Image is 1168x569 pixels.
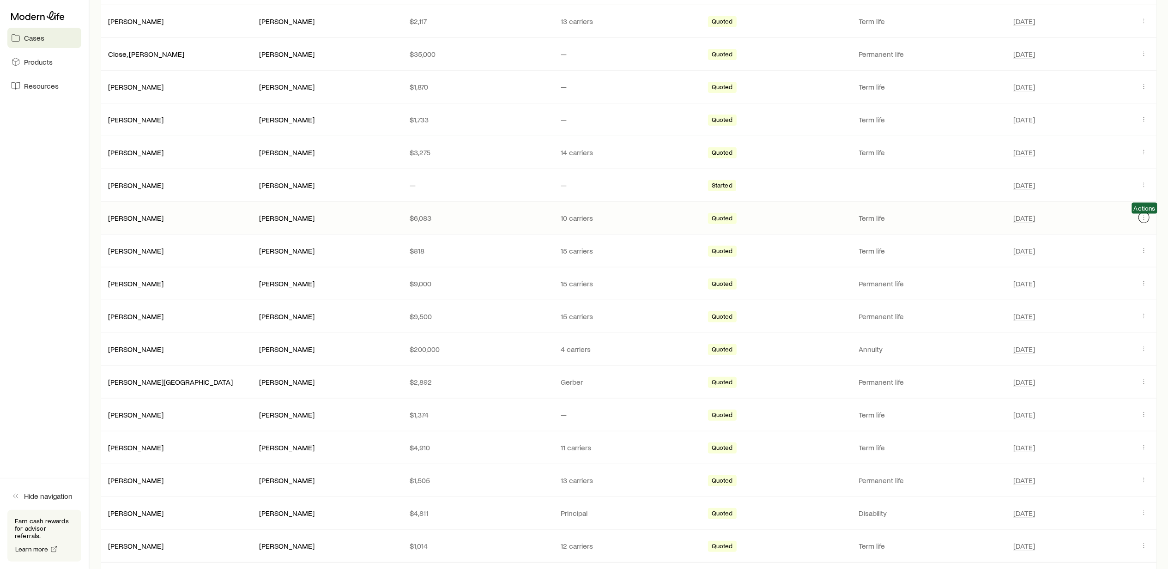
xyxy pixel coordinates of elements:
[1013,49,1035,59] span: [DATE]
[712,18,733,27] span: Quoted
[561,279,697,288] p: 15 carriers
[108,279,163,288] a: [PERSON_NAME]
[410,115,546,124] p: $1,733
[859,246,1003,255] p: Term life
[1013,82,1035,91] span: [DATE]
[108,410,163,419] a: [PERSON_NAME]
[7,52,81,72] a: Products
[108,508,163,518] div: [PERSON_NAME]
[1013,377,1035,387] span: [DATE]
[108,443,163,453] div: [PERSON_NAME]
[108,49,184,59] div: Close, [PERSON_NAME]
[859,115,1003,124] p: Term life
[1013,246,1035,255] span: [DATE]
[561,148,697,157] p: 14 carriers
[859,345,1003,354] p: Annuity
[859,17,1003,26] p: Term life
[108,508,163,517] a: [PERSON_NAME]
[108,213,163,222] a: [PERSON_NAME]
[108,476,163,484] a: [PERSON_NAME]
[108,377,233,386] a: [PERSON_NAME][GEOGRAPHIC_DATA]
[1013,115,1035,124] span: [DATE]
[108,17,163,25] a: [PERSON_NAME]
[859,312,1003,321] p: Permanent life
[259,410,315,420] div: [PERSON_NAME]
[7,76,81,96] a: Resources
[561,410,697,419] p: —
[1013,312,1035,321] span: [DATE]
[259,377,315,387] div: [PERSON_NAME]
[712,116,733,126] span: Quoted
[561,181,697,190] p: —
[712,378,733,388] span: Quoted
[259,476,315,485] div: [PERSON_NAME]
[7,486,81,506] button: Hide navigation
[108,279,163,289] div: [PERSON_NAME]
[712,444,733,454] span: Quoted
[1013,148,1035,157] span: [DATE]
[561,312,697,321] p: 15 carriers
[410,181,546,190] p: —
[859,377,1003,387] p: Permanent life
[259,541,315,551] div: [PERSON_NAME]
[259,115,315,125] div: [PERSON_NAME]
[108,82,163,91] a: [PERSON_NAME]
[561,508,697,518] p: Principal
[259,148,315,157] div: [PERSON_NAME]
[108,213,163,223] div: [PERSON_NAME]
[108,49,184,58] a: Close, [PERSON_NAME]
[108,410,163,420] div: [PERSON_NAME]
[712,509,733,519] span: Quoted
[410,213,546,223] p: $6,083
[108,148,163,157] a: [PERSON_NAME]
[24,81,59,91] span: Resources
[259,49,315,59] div: [PERSON_NAME]
[712,477,733,486] span: Quoted
[259,213,315,223] div: [PERSON_NAME]
[108,541,163,551] div: [PERSON_NAME]
[108,312,163,321] a: [PERSON_NAME]
[410,82,546,91] p: $1,870
[561,476,697,485] p: 13 carriers
[108,181,163,189] a: [PERSON_NAME]
[561,49,697,59] p: —
[108,246,163,256] div: [PERSON_NAME]
[1013,345,1035,354] span: [DATE]
[1013,410,1035,419] span: [DATE]
[410,17,546,26] p: $2,117
[108,443,163,452] a: [PERSON_NAME]
[108,148,163,157] div: [PERSON_NAME]
[561,82,697,91] p: —
[859,279,1003,288] p: Permanent life
[859,410,1003,419] p: Term life
[108,181,163,190] div: [PERSON_NAME]
[859,49,1003,59] p: Permanent life
[561,115,697,124] p: —
[1013,279,1035,288] span: [DATE]
[1013,541,1035,551] span: [DATE]
[259,82,315,92] div: [PERSON_NAME]
[259,279,315,289] div: [PERSON_NAME]
[859,476,1003,485] p: Permanent life
[108,115,163,125] div: [PERSON_NAME]
[561,213,697,223] p: 10 carriers
[7,28,81,48] a: Cases
[1013,443,1035,452] span: [DATE]
[561,377,697,387] p: Gerber
[108,476,163,485] div: [PERSON_NAME]
[410,345,546,354] p: $200,000
[410,476,546,485] p: $1,505
[108,312,163,321] div: [PERSON_NAME]
[859,82,1003,91] p: Term life
[1134,205,1156,212] span: Actions
[712,411,733,421] span: Quoted
[259,443,315,453] div: [PERSON_NAME]
[410,246,546,255] p: $818
[259,345,315,354] div: [PERSON_NAME]
[108,82,163,92] div: [PERSON_NAME]
[561,541,697,551] p: 12 carriers
[561,246,697,255] p: 15 carriers
[410,279,546,288] p: $9,000
[712,50,733,60] span: Quoted
[1013,17,1035,26] span: [DATE]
